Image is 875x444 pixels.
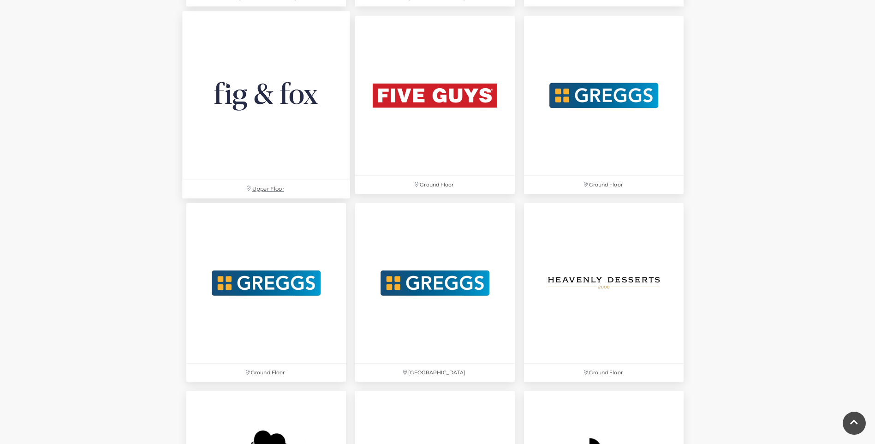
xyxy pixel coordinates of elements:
p: Ground Floor [355,176,515,194]
a: Ground Floor [351,11,519,198]
a: [GEOGRAPHIC_DATA] [351,198,519,386]
a: Ground Floor [519,198,688,386]
p: Ground Floor [186,364,346,382]
p: Ground Floor [524,176,684,194]
p: Ground Floor [524,364,684,382]
a: Ground Floor [182,198,351,386]
p: Upper Floor [182,180,350,198]
p: [GEOGRAPHIC_DATA] [355,364,515,382]
a: Upper Floor [177,6,355,204]
a: Ground Floor [519,11,688,198]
